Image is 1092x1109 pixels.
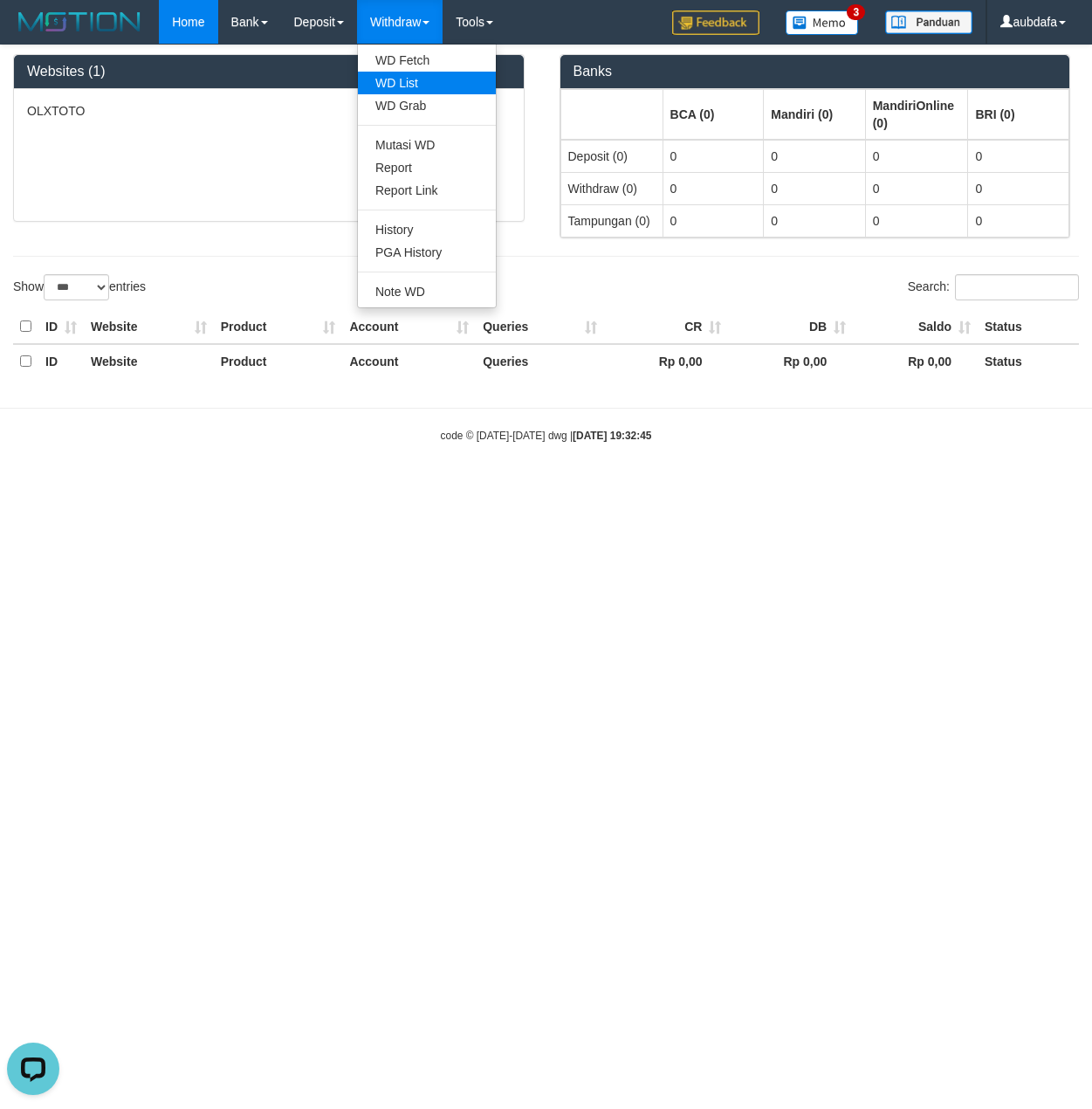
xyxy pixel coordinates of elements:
td: Tampungan (0) [560,204,663,237]
th: Group: activate to sort column ascending [560,89,663,140]
th: Group: activate to sort column ascending [865,89,968,140]
label: Show entries [13,274,146,300]
td: 0 [663,140,764,173]
td: 0 [968,140,1069,173]
th: Group: activate to sort column ascending [764,89,865,140]
td: 0 [865,140,968,173]
th: Product [214,310,343,344]
img: Feedback.jpg [672,10,759,35]
a: Mutasi WD [358,134,496,156]
th: Rp 0,00 [853,344,978,378]
img: Button%20Memo.svg [786,10,859,35]
th: Website [84,310,214,344]
p: OLXTOTO [27,102,511,120]
select: Showentries [44,274,109,300]
a: History [358,218,496,241]
td: 0 [968,172,1069,204]
th: Rp 0,00 [728,344,853,378]
a: WD List [358,72,496,94]
th: Product [214,344,343,378]
small: code © [DATE]-[DATE] dwg | [441,430,652,442]
th: Rp 0,00 [604,344,729,378]
span: 3 [847,4,865,20]
input: Search: [955,274,1079,300]
th: Account [342,344,476,378]
td: 0 [663,172,764,204]
td: 0 [764,204,865,237]
td: 0 [968,204,1069,237]
th: Queries [476,344,604,378]
th: DB [728,310,853,344]
h3: Websites (1) [27,64,511,79]
a: Report Link [358,179,496,202]
th: Status [978,310,1079,344]
td: Deposit (0) [560,140,663,173]
th: Saldo [853,310,978,344]
h3: Banks [573,64,1057,79]
th: Website [84,344,214,378]
td: 0 [865,204,968,237]
a: PGA History [358,241,496,264]
th: Group: activate to sort column ascending [968,89,1069,140]
strong: [DATE] 19:32:45 [573,430,651,442]
th: Account [342,310,476,344]
a: Report [358,156,496,179]
label: Search: [908,274,1079,300]
td: 0 [764,140,865,173]
th: Group: activate to sort column ascending [663,89,764,140]
a: Note WD [358,280,496,303]
td: 0 [663,204,764,237]
td: 0 [865,172,968,204]
a: WD Fetch [358,49,496,72]
button: Open LiveChat chat widget [7,7,59,59]
th: ID [38,310,84,344]
th: CR [604,310,729,344]
th: Status [978,344,1079,378]
td: 0 [764,172,865,204]
th: Queries [476,310,604,344]
img: panduan.png [885,10,972,34]
th: ID [38,344,84,378]
a: WD Grab [358,94,496,117]
img: MOTION_logo.png [13,9,146,35]
td: Withdraw (0) [560,172,663,204]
